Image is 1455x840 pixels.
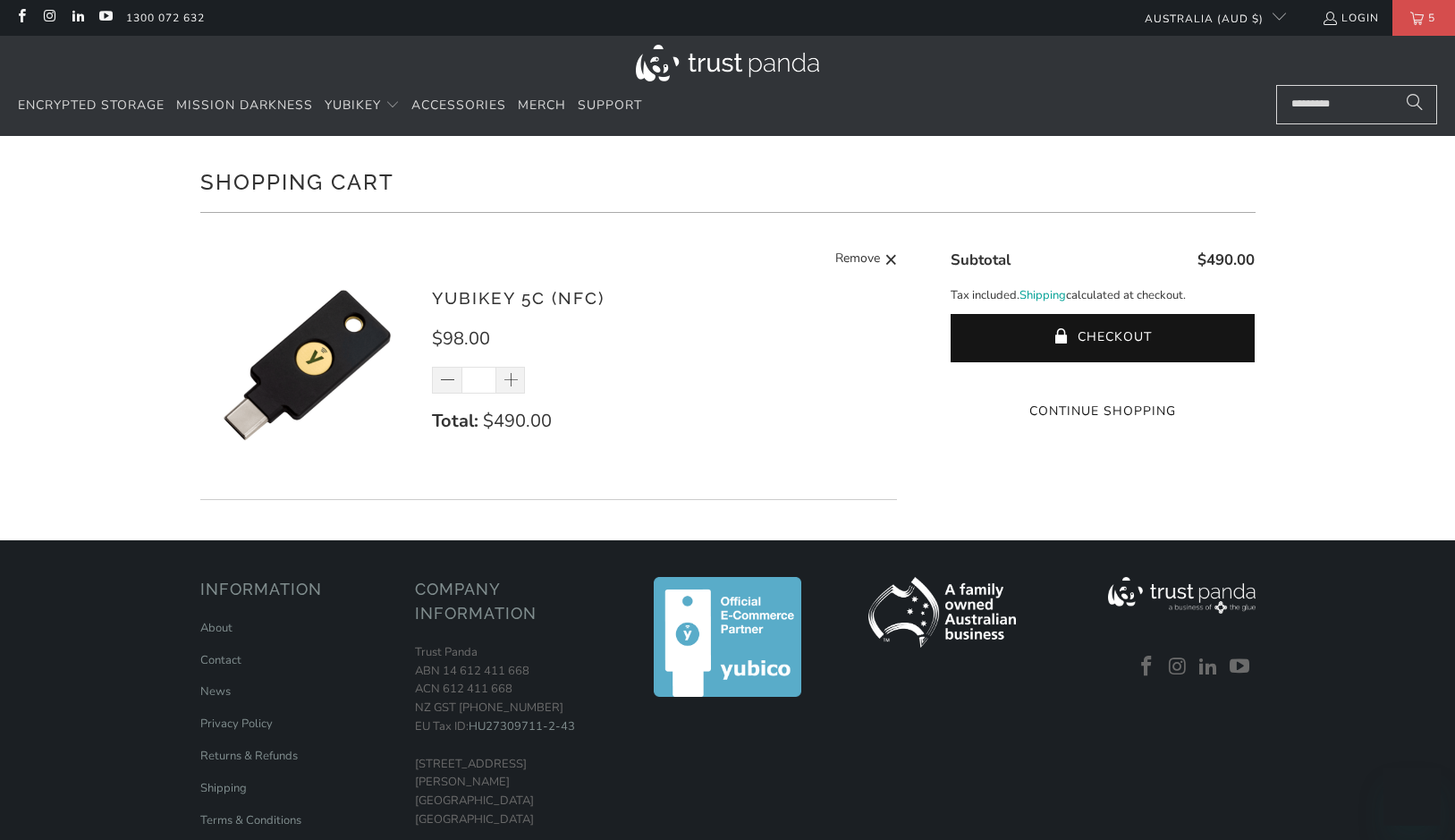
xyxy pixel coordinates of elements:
[200,812,301,828] a: Terms & Conditions
[200,163,1256,199] h1: Shopping Cart
[1134,656,1161,679] a: Trust Panda Australia on Facebook
[325,85,400,127] summary: YubiKey
[200,716,273,732] a: Privacy Policy
[578,97,642,114] span: Support
[432,288,605,308] a: YubiKey 5C (NFC)
[1196,656,1222,679] a: Trust Panda Australia on LinkedIn
[1322,8,1379,28] a: Login
[1383,768,1441,826] iframe: Button to launch messaging window
[18,97,165,114] span: Encrypted Storage
[200,620,233,636] a: About
[835,249,880,271] span: Remove
[411,85,506,127] a: Accessories
[200,683,231,700] a: News
[518,85,566,127] a: Merch
[432,409,478,433] strong: Total:
[325,97,381,114] span: YubiKey
[18,85,165,127] a: Encrypted Storage
[951,286,1255,305] p: Tax included. calculated at checkout.
[1276,85,1437,124] input: Search...
[1392,85,1437,124] button: Search
[432,327,490,351] span: $98.00
[200,258,415,472] img: YubiKey 5C (NFC)
[13,11,29,25] a: Trust Panda Australia on Facebook
[18,85,642,127] nav: Translation missing: en.navigation.header.main_nav
[200,780,247,796] a: Shipping
[1227,656,1254,679] a: Trust Panda Australia on YouTube
[411,97,506,114] span: Accessories
[176,85,313,127] a: Mission Darkness
[1197,250,1255,270] span: $490.00
[41,11,56,25] a: Trust Panda Australia on Instagram
[835,249,898,271] a: Remove
[636,45,819,81] img: Trust Panda Australia
[200,748,298,764] a: Returns & Refunds
[200,652,241,668] a: Contact
[126,8,205,28] a: 1300 072 632
[951,314,1255,362] button: Checkout
[951,250,1011,270] span: Subtotal
[578,85,642,127] a: Support
[1019,286,1066,305] a: Shipping
[1164,656,1191,679] a: Trust Panda Australia on Instagram
[176,97,313,114] span: Mission Darkness
[415,643,612,829] p: Trust Panda ABN 14 612 411 668 ACN 612 411 668 NZ GST [PHONE_NUMBER] EU Tax ID: [STREET_ADDRESS][...
[951,402,1255,421] a: Continue Shopping
[483,409,552,433] span: $490.00
[469,718,575,734] a: HU27309711-2-43
[97,11,113,25] a: Trust Panda Australia on YouTube
[518,97,566,114] span: Merch
[70,11,85,25] a: Trust Panda Australia on LinkedIn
